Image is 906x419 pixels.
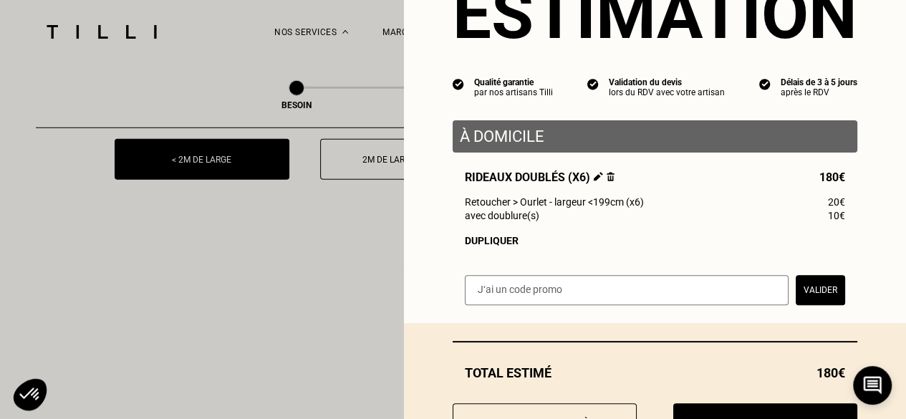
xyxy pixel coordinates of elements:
p: À domicile [460,127,850,145]
img: Supprimer [607,172,615,181]
button: Valider [796,275,845,305]
div: par nos artisans Tilli [474,87,553,97]
span: 180€ [816,365,845,380]
input: J‘ai un code promo [465,275,789,305]
div: Qualité garantie [474,77,553,87]
span: Rideaux doublés (x6) [465,170,615,184]
img: icon list info [759,77,771,90]
div: Dupliquer [465,235,845,246]
img: icon list info [453,77,464,90]
span: 20€ [828,196,845,208]
div: Total estimé [453,365,857,380]
div: lors du RDV avec votre artisan [609,87,725,97]
span: 180€ [819,170,845,184]
span: Retoucher > Ourlet - largeur <199cm (x6) [465,196,644,208]
span: 10€ [828,210,845,221]
img: Éditer [594,172,603,181]
span: avec doublure(s) [465,210,539,221]
img: icon list info [587,77,599,90]
div: Délais de 3 à 5 jours [781,77,857,87]
div: Validation du devis [609,77,725,87]
div: après le RDV [781,87,857,97]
